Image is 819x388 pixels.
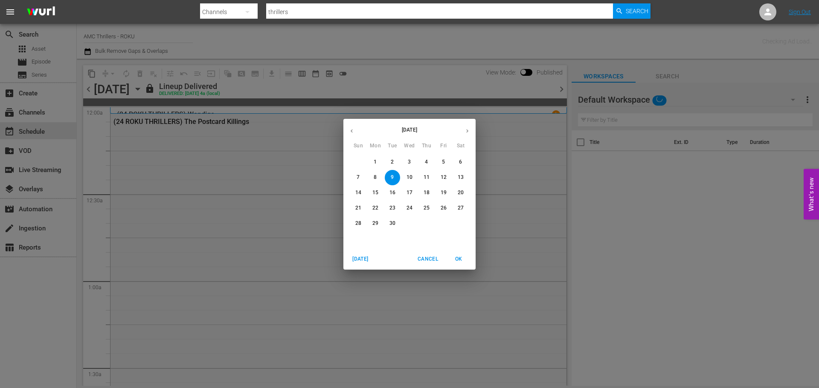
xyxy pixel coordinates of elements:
p: 16 [389,189,395,196]
button: 28 [351,216,366,231]
button: 12 [436,170,451,185]
p: 11 [424,174,430,181]
button: 29 [368,216,383,231]
span: Mon [368,142,383,150]
p: 20 [458,189,464,196]
button: Open Feedback Widget [804,169,819,219]
button: 15 [368,185,383,201]
button: 2 [385,155,400,170]
span: Tue [385,142,400,150]
button: 20 [453,185,468,201]
button: 7 [351,170,366,185]
button: [DATE] [347,252,374,266]
p: 12 [441,174,447,181]
span: Sun [351,142,366,150]
button: 6 [453,155,468,170]
button: 3 [402,155,417,170]
span: Fri [436,142,451,150]
a: Sign Out [789,9,811,15]
button: 24 [402,201,417,216]
button: Cancel [414,252,441,266]
span: Thu [419,142,434,150]
button: OK [445,252,472,266]
span: Sat [453,142,468,150]
p: 22 [372,204,378,212]
button: 23 [385,201,400,216]
button: 21 [351,201,366,216]
button: 4 [419,155,434,170]
p: 15 [372,189,378,196]
p: 4 [425,158,428,166]
p: 30 [389,220,395,227]
button: 16 [385,185,400,201]
p: 9 [391,174,394,181]
p: 7 [357,174,360,181]
p: 18 [424,189,430,196]
p: 24 [407,204,412,212]
p: 1 [374,158,377,166]
button: 18 [419,185,434,201]
button: 14 [351,185,366,201]
p: 5 [442,158,445,166]
p: 26 [441,204,447,212]
button: 27 [453,201,468,216]
p: 10 [407,174,412,181]
img: ans4CAIJ8jUAAAAAAAAAAAAAAAAAAAAAAAAgQb4GAAAAAAAAAAAAAAAAAAAAAAAAJMjXAAAAAAAAAAAAAAAAAAAAAAAAgAT5G... [20,2,61,22]
button: 19 [436,185,451,201]
p: 29 [372,220,378,227]
button: 10 [402,170,417,185]
span: Cancel [418,255,438,264]
span: Search [626,3,648,19]
span: menu [5,7,15,17]
p: 27 [458,204,464,212]
button: 25 [419,201,434,216]
button: 22 [368,201,383,216]
p: 28 [355,220,361,227]
span: [DATE] [350,255,371,264]
p: 19 [441,189,447,196]
p: 2 [391,158,394,166]
p: 8 [374,174,377,181]
button: 30 [385,216,400,231]
button: 11 [419,170,434,185]
button: 9 [385,170,400,185]
button: 17 [402,185,417,201]
p: 25 [424,204,430,212]
button: 8 [368,170,383,185]
button: 26 [436,201,451,216]
span: OK [448,255,469,264]
span: Wed [402,142,417,150]
p: 14 [355,189,361,196]
p: 23 [389,204,395,212]
p: 3 [408,158,411,166]
p: 6 [459,158,462,166]
p: [DATE] [360,126,459,134]
p: 13 [458,174,464,181]
p: 17 [407,189,412,196]
button: 13 [453,170,468,185]
p: 21 [355,204,361,212]
button: 5 [436,155,451,170]
button: 1 [368,155,383,170]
